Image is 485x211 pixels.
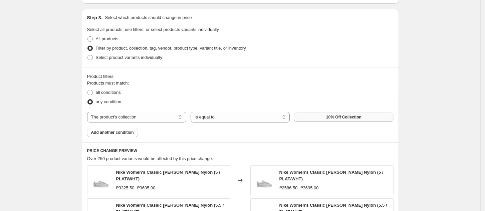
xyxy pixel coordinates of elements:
[326,114,361,120] span: 10% Off Collection
[294,112,393,122] button: 10% Off Collection
[87,148,394,153] h6: PRICE CHANGE PREVIEW
[96,36,118,41] span: All products
[87,156,213,161] span: Over 250 product variants would be affected by this price change:
[279,170,384,181] span: Nike Women's Classic [PERSON_NAME] Nylon (5 / PLAT/WHT)
[116,185,135,191] div: ₱3325.50
[87,14,102,21] h2: Step 3.
[116,170,220,181] span: Nike Women's Classic [PERSON_NAME] Nylon (5 / PLAT/WHT)
[87,27,219,32] span: Select all products, use filters, or select products variants individually
[96,90,121,95] span: all conditions
[91,170,111,190] img: 749864-010_80x.jpg
[87,81,129,86] span: Products must match:
[254,170,274,190] img: 749864-010_80x.jpg
[96,99,122,104] span: any condition
[87,73,394,80] div: Product filters
[87,128,138,137] button: Add another condition
[105,14,192,21] p: Select which products should change in price
[96,55,162,60] span: Select product variants individually
[279,185,298,191] div: ₱2586.50
[91,130,134,135] span: Add another condition
[96,46,246,51] span: Filter by product, collection, tag, vendor, product type, variant title, or inventory
[300,185,319,191] strike: ₱3695.00
[137,185,156,191] strike: ₱3695.00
